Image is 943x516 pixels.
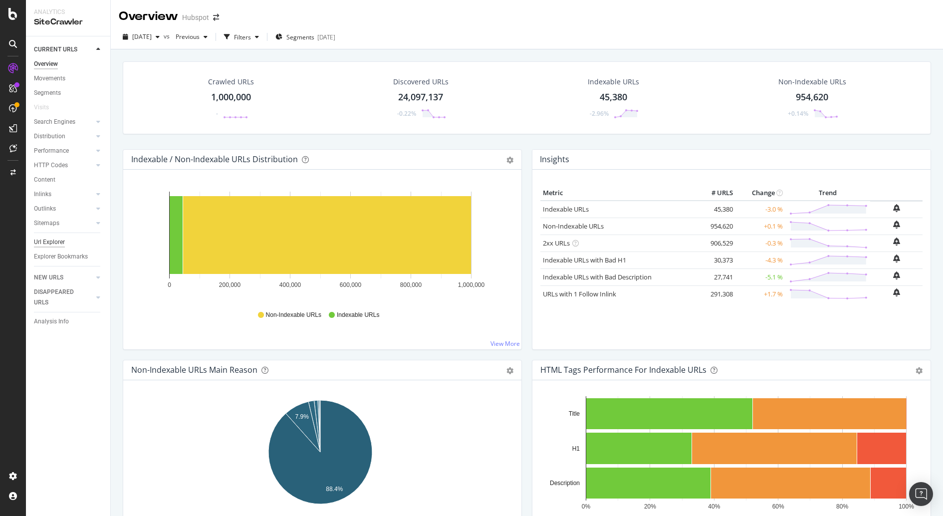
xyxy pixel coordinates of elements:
div: bell-plus [893,221,900,229]
button: [DATE] [119,29,164,45]
a: Indexable URLs with Bad Description [543,272,652,281]
a: Segments [34,88,103,98]
a: Inlinks [34,189,93,200]
div: Non-Indexable URLs [778,77,846,87]
a: Indexable URLs with Bad H1 [543,256,626,264]
th: # URLS [696,186,735,201]
a: Content [34,175,103,185]
span: Segments [286,33,314,41]
div: bell-plus [893,288,900,296]
div: Performance [34,146,69,156]
div: arrow-right-arrow-left [213,14,219,21]
text: 800,000 [400,281,422,288]
th: Metric [540,186,696,201]
div: Analysis Info [34,316,69,327]
a: Distribution [34,131,93,142]
td: +1.7 % [735,285,785,302]
text: 40% [708,503,720,510]
td: 906,529 [696,235,735,252]
a: Outlinks [34,204,93,214]
div: DISAPPEARED URLS [34,287,84,308]
div: A chart. [131,186,509,301]
div: HTTP Codes [34,160,68,171]
a: Visits [34,102,59,113]
text: 0% [582,503,591,510]
div: bell-plus [893,271,900,279]
div: Url Explorer [34,237,65,248]
text: 0 [168,281,171,288]
div: Crawled URLs [208,77,254,87]
th: Change [735,186,785,201]
div: CURRENT URLS [34,44,77,55]
div: -0.22% [397,109,416,118]
td: 954,620 [696,218,735,235]
text: Description [550,480,580,487]
td: -4.3 % [735,252,785,268]
div: 954,620 [796,91,828,104]
td: 27,741 [696,268,735,285]
div: gear [506,367,513,374]
text: 100% [899,503,914,510]
div: HTML Tags Performance for Indexable URLs [540,365,707,375]
div: [DATE] [317,33,335,41]
a: Performance [34,146,93,156]
div: Distribution [34,131,65,142]
div: SiteCrawler [34,16,102,28]
text: 20% [644,503,656,510]
div: Hubspot [182,12,209,22]
div: bell-plus [893,204,900,212]
a: Analysis Info [34,316,103,327]
div: Segments [34,88,61,98]
a: HTTP Codes [34,160,93,171]
span: Previous [172,32,200,41]
div: 1,000,000 [211,91,251,104]
a: Non-Indexable URLs [543,222,604,231]
a: Movements [34,73,103,84]
text: 88.4% [326,486,343,493]
td: -3.0 % [735,201,785,218]
a: DISAPPEARED URLS [34,287,93,308]
a: Url Explorer [34,237,103,248]
div: NEW URLS [34,272,63,283]
a: Overview [34,59,103,69]
div: Movements [34,73,65,84]
h4: Insights [540,153,569,166]
td: -0.3 % [735,235,785,252]
svg: A chart. [540,396,918,512]
div: Inlinks [34,189,51,200]
a: View More [490,339,520,348]
span: vs [164,32,172,40]
div: gear [506,157,513,164]
div: Open Intercom Messenger [909,482,933,506]
div: Indexable URLs [588,77,639,87]
span: Non-Indexable URLs [266,311,321,319]
div: - [216,109,218,118]
div: Overview [119,8,178,25]
a: NEW URLS [34,272,93,283]
div: Outlinks [34,204,56,214]
div: Content [34,175,55,185]
a: CURRENT URLS [34,44,93,55]
div: Explorer Bookmarks [34,252,88,262]
div: Indexable / Non-Indexable URLs Distribution [131,154,298,164]
text: 1,000,000 [458,281,485,288]
div: -2.96% [590,109,609,118]
div: bell-plus [893,255,900,262]
a: Sitemaps [34,218,93,229]
div: Visits [34,102,49,113]
div: Overview [34,59,58,69]
text: 600,000 [340,281,362,288]
text: H1 [572,445,580,452]
div: Discovered URLs [393,77,449,87]
span: Indexable URLs [337,311,379,319]
td: 30,373 [696,252,735,268]
td: 45,380 [696,201,735,218]
a: URLs with 1 Follow Inlink [543,289,616,298]
span: 2025 Oct. 7th [132,32,152,41]
div: A chart. [131,396,509,512]
a: 2xx URLs [543,239,570,248]
div: Sitemaps [34,218,59,229]
button: Previous [172,29,212,45]
text: 400,000 [279,281,301,288]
